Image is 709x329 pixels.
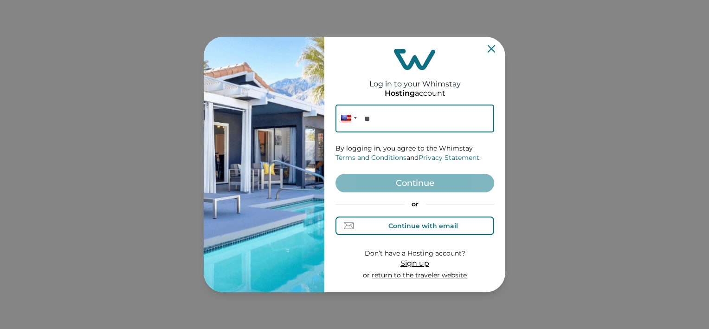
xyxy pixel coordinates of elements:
[488,45,495,53] button: Close
[335,144,494,162] p: By logging in, you agree to the Whimstay and
[385,89,415,98] p: Hosting
[394,49,436,70] img: login-logo
[363,271,467,280] p: or
[372,271,467,279] a: return to the traveler website
[388,222,458,230] div: Continue with email
[204,37,324,292] img: auth-banner
[335,217,494,235] button: Continue with email
[335,174,494,192] button: Continue
[419,153,481,162] a: Privacy Statement.
[385,89,445,98] p: account
[335,105,360,132] div: United States: + 1
[363,249,467,258] p: Don’t have a Hosting account?
[335,200,494,209] p: or
[335,153,406,162] a: Terms and Conditions
[400,259,429,268] span: Sign up
[369,70,461,88] h2: Log in to your Whimstay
